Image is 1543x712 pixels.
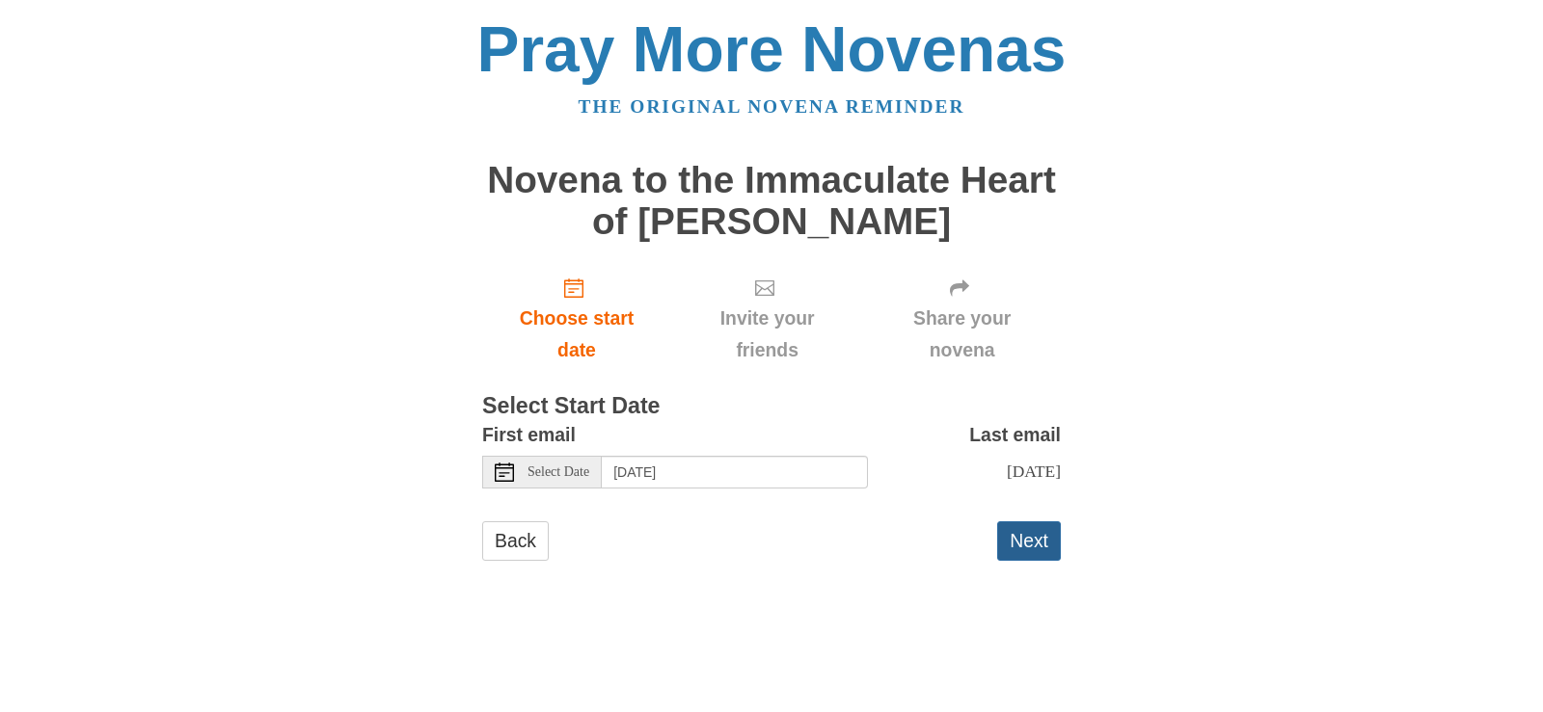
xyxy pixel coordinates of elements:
button: Next [997,521,1061,561]
a: Choose start date [482,261,671,376]
a: Back [482,521,549,561]
label: Last email [969,419,1061,451]
span: Share your novena [882,303,1042,366]
label: First email [482,419,576,451]
span: Select Date [528,465,589,479]
h3: Select Start Date [482,394,1061,419]
a: Pray More Novenas [477,13,1067,85]
span: Invite your friends [690,303,844,366]
span: [DATE] [1007,461,1061,481]
h1: Novena to the Immaculate Heart of [PERSON_NAME] [482,160,1061,242]
span: Choose start date [501,303,652,366]
div: Click "Next" to confirm your start date first. [671,261,863,376]
div: Click "Next" to confirm your start date first. [863,261,1061,376]
a: The original novena reminder [579,96,965,117]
